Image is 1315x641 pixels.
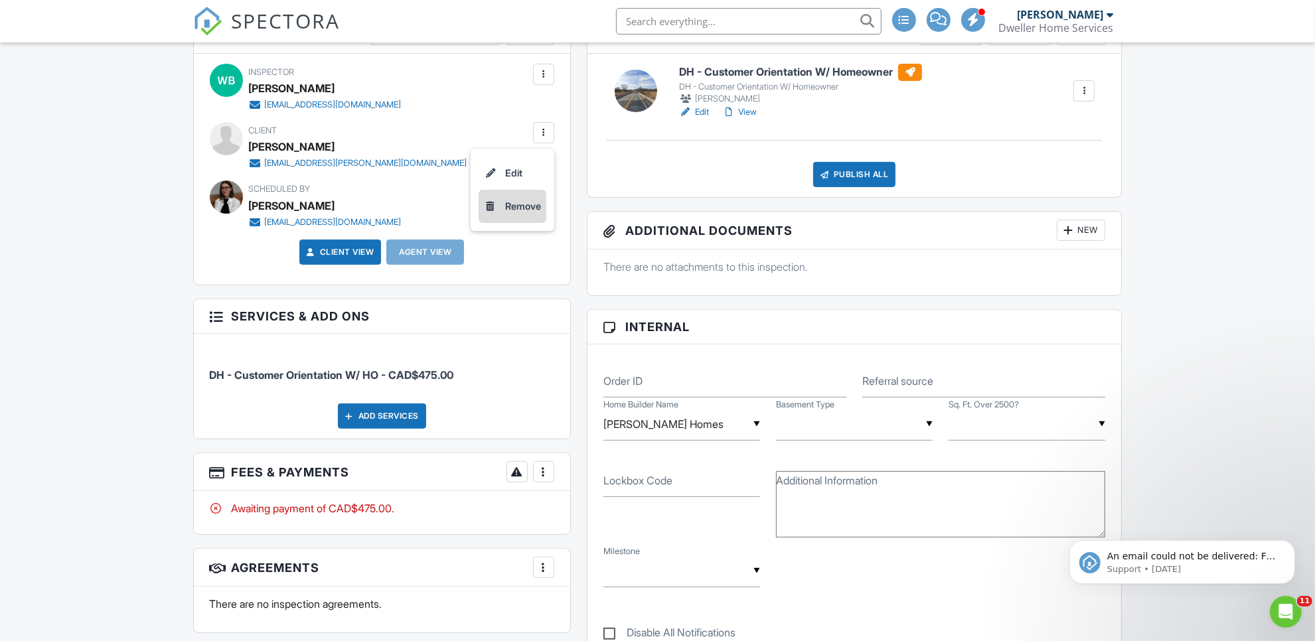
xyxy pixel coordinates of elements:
[603,399,678,411] label: Home Builder Name
[265,217,402,228] div: [EMAIL_ADDRESS][DOMAIN_NAME]
[210,368,454,382] span: DH - Customer Orientation W/ HO - CAD$475.00
[265,100,402,110] div: [EMAIL_ADDRESS][DOMAIN_NAME]
[479,190,546,223] a: Remove
[194,549,570,587] h3: Agreements
[479,157,546,190] a: Edit
[722,106,757,119] a: View
[603,473,672,488] label: Lockbox Code
[679,82,922,92] div: DH - Customer Orientation W/ Homeowner
[776,399,834,411] label: Basement Type
[603,374,643,388] label: Order ID
[679,64,922,106] a: DH - Customer Orientation W/ Homeowner DH - Customer Orientation W/ Homeowner [PERSON_NAME]
[1270,596,1302,628] iframe: Intercom live chat
[587,310,1122,344] h3: Internal
[999,21,1114,35] div: Dweller Home Services
[249,216,402,229] a: [EMAIL_ADDRESS][DOMAIN_NAME]
[776,473,878,488] label: Additional Information
[616,8,882,35] input: Search everything...
[1018,8,1104,21] div: [PERSON_NAME]
[603,545,640,557] label: Milestone
[210,501,554,516] div: Awaiting payment of CAD$475.00.
[232,7,341,35] span: SPECTORA
[679,64,922,81] h6: DH - Customer Orientation W/ Homeowner
[249,78,335,98] div: [PERSON_NAME]
[587,212,1122,249] h3: Additional Documents
[338,403,426,429] div: Add Services
[194,453,570,491] h3: Fees & Payments
[249,157,467,170] a: [EMAIL_ADDRESS][PERSON_NAME][DOMAIN_NAME]
[193,7,222,36] img: The Best Home Inspection Software - Spectora
[249,196,335,216] div: [PERSON_NAME]
[505,198,541,214] div: Remove
[304,246,374,259] a: Client View
[265,158,467,169] div: [EMAIL_ADDRESS][PERSON_NAME][DOMAIN_NAME]
[679,106,709,119] a: Edit
[949,399,1019,411] label: Sq. Ft. Over 2500?
[813,162,896,187] div: Publish All
[249,67,295,77] span: Inspector
[249,137,335,157] div: [PERSON_NAME]
[194,299,570,334] h3: Services & Add ons
[249,98,402,111] a: [EMAIL_ADDRESS][DOMAIN_NAME]
[249,125,277,135] span: Client
[603,464,760,497] input: Lockbox Code
[679,92,922,106] div: [PERSON_NAME]
[776,471,1105,537] textarea: Additional Information
[1049,512,1315,605] iframe: Intercom notifications message
[249,184,311,194] span: Scheduled By
[1057,220,1105,241] div: New
[193,18,341,46] a: SPECTORA
[603,259,1106,274] p: There are no attachments to this inspection.
[210,344,554,393] li: Service: DH - Customer Orientation W/ HO
[210,597,554,611] p: There are no inspection agreements.
[862,374,933,388] label: Referral source
[1297,596,1312,606] span: 11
